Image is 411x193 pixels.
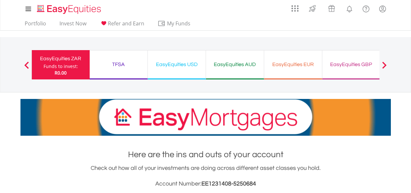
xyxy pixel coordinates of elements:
[358,2,374,15] a: FAQ's and Support
[287,2,303,12] a: AppsGrid
[94,60,144,69] div: TFSA
[55,70,67,76] span: R0.00
[20,164,391,188] div: Check out how all of your investments are doing across different asset classes you hold.
[210,60,260,69] div: EasyEquities AUD
[20,99,391,136] img: EasyMortage Promotion Banner
[57,20,89,30] a: Invest Now
[158,19,200,28] span: My Funds
[20,65,33,71] button: Previous
[378,65,391,71] button: Next
[374,2,391,16] a: My Profile
[97,20,147,30] a: Refer and Earn
[322,2,341,14] a: Vouchers
[307,3,318,14] img: thrive-v2.svg
[152,60,202,69] div: EasyEquities USD
[44,63,78,70] div: Funds to invest:
[326,60,376,69] div: EasyEquities GBP
[326,3,337,14] img: vouchers-v2.svg
[22,20,49,30] a: Portfolio
[36,54,86,63] div: EasyEquities ZAR
[291,5,299,12] img: grid-menu-icon.svg
[201,181,256,187] span: EE1231408-5250684
[268,60,318,69] div: EasyEquities EUR
[36,4,104,15] img: EasyEquities_Logo.png
[34,2,104,15] a: Home page
[108,20,144,27] span: Refer and Earn
[20,149,391,160] h1: Here are the ins and outs of your account
[341,2,358,15] a: Notifications
[20,179,391,188] h3: Account Number:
